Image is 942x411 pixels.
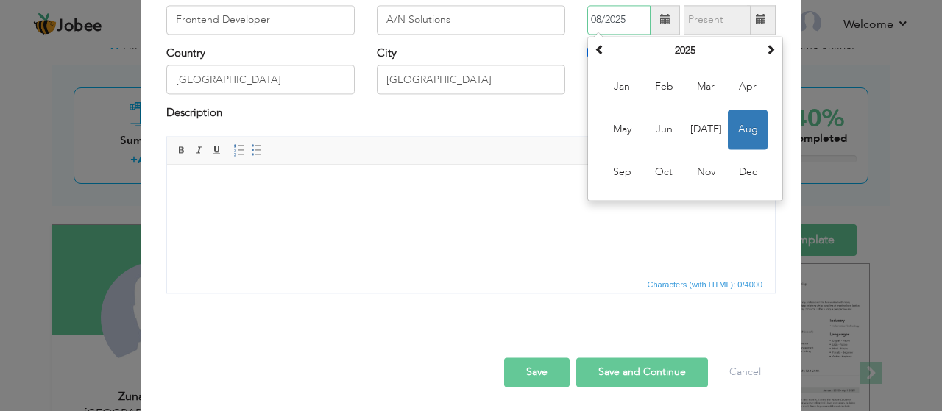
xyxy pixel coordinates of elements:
button: Save [504,357,570,387]
a: Bold [174,142,190,158]
span: Previous Year [595,44,605,54]
span: Dec [728,152,768,192]
label: Description [166,106,222,121]
a: Italic [191,142,208,158]
span: Sep [602,152,642,192]
label: Country [166,46,205,61]
span: Mar [686,67,726,107]
span: [DATE] [686,110,726,149]
span: Nov [686,152,726,192]
div: Statistics [645,278,768,291]
iframe: Rich Text Editor, workEditor [167,165,775,275]
span: Apr [728,67,768,107]
span: Characters (with HTML): 0/4000 [645,278,766,291]
button: Save and Continue [576,357,708,387]
span: Next Year [765,44,776,54]
a: Insert/Remove Bulleted List [249,142,265,158]
a: Insert/Remove Numbered List [231,142,247,158]
a: Underline [209,142,225,158]
span: Jun [644,110,684,149]
span: Jan [602,67,642,107]
th: Select Year [609,40,762,62]
span: Oct [644,152,684,192]
button: Cancel [715,357,776,387]
span: May [602,110,642,149]
input: From [587,5,651,35]
input: Present [684,5,751,35]
label: City [377,46,397,61]
span: Aug [728,110,768,149]
span: Feb [644,67,684,107]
